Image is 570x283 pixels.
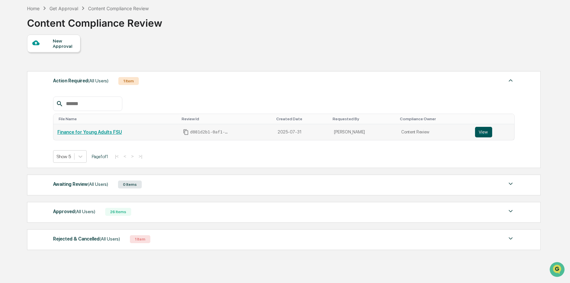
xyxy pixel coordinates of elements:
span: (All Users) [75,209,95,214]
input: Clear [17,30,109,37]
img: 1746055101610-c473b297-6a78-478c-a979-82029cc54cd1 [7,50,18,62]
div: We're available if you need us! [22,57,83,62]
a: 🔎Data Lookup [4,93,44,105]
div: Toggle SortBy [400,117,468,121]
button: >| [137,154,144,159]
span: Page 1 of 1 [92,154,108,159]
a: 🖐️Preclearance [4,80,45,92]
div: Action Required [53,76,108,85]
div: 1 Item [118,77,139,85]
span: (All Users) [88,78,108,83]
td: [PERSON_NAME] [330,124,397,140]
a: View [475,127,511,137]
div: 🖐️ [7,84,12,89]
div: Toggle SortBy [59,117,176,121]
span: Preclearance [13,83,43,90]
td: Content Review [397,124,471,140]
span: Data Lookup [13,96,42,102]
div: 26 Items [105,208,131,216]
div: 1 Item [130,235,150,243]
span: (All Users) [88,182,108,187]
div: Toggle SortBy [476,117,512,121]
div: Toggle SortBy [276,117,327,121]
a: Powered byPylon [46,111,80,117]
div: Get Approval [49,6,78,11]
span: d081d2b1-0af1-4b36-ab0f-ef172fd124a0 [190,129,230,135]
div: 🗄️ [48,84,53,89]
div: Approved [53,207,95,216]
img: caret [507,180,515,188]
img: caret [507,207,515,215]
div: Awaiting Review [53,180,108,188]
span: (All Users) [100,236,120,241]
button: < [122,154,128,159]
iframe: Open customer support [549,261,567,279]
span: Copy Id [183,129,189,135]
button: Start new chat [112,52,120,60]
a: 🗄️Attestations [45,80,84,92]
span: Pylon [66,112,80,117]
a: Finance for Young Adults FSU [57,129,122,135]
img: caret [507,76,515,84]
div: Toggle SortBy [333,117,395,121]
div: Home [27,6,40,11]
div: Content Compliance Review [88,6,149,11]
div: Start new chat [22,50,108,57]
button: |< [113,154,121,159]
button: View [475,127,492,137]
div: New Approval [53,38,75,49]
div: Content Compliance Review [27,12,162,29]
div: Rejected & Cancelled [53,235,120,243]
span: Attestations [54,83,82,90]
td: 2025-07-31 [274,124,330,140]
button: > [129,154,136,159]
div: 🔎 [7,96,12,101]
div: Toggle SortBy [182,117,271,121]
p: How can we help? [7,14,120,24]
img: caret [507,235,515,242]
div: 0 Items [118,181,142,188]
